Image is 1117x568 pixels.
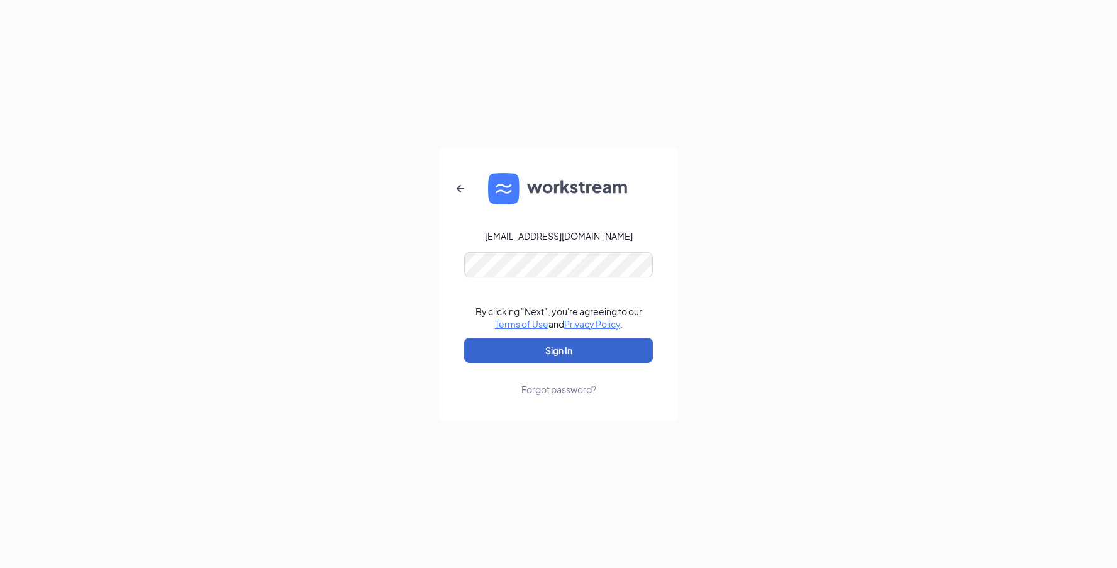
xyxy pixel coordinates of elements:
a: Terms of Use [495,318,548,330]
a: Privacy Policy [564,318,620,330]
img: WS logo and Workstream text [488,173,629,204]
div: By clicking "Next", you're agreeing to our and . [475,305,642,330]
button: Sign In [464,338,653,363]
div: Forgot password? [521,383,596,396]
a: Forgot password? [521,363,596,396]
div: [EMAIL_ADDRESS][DOMAIN_NAME] [485,230,633,242]
button: ArrowLeftNew [445,174,475,204]
svg: ArrowLeftNew [453,181,468,196]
